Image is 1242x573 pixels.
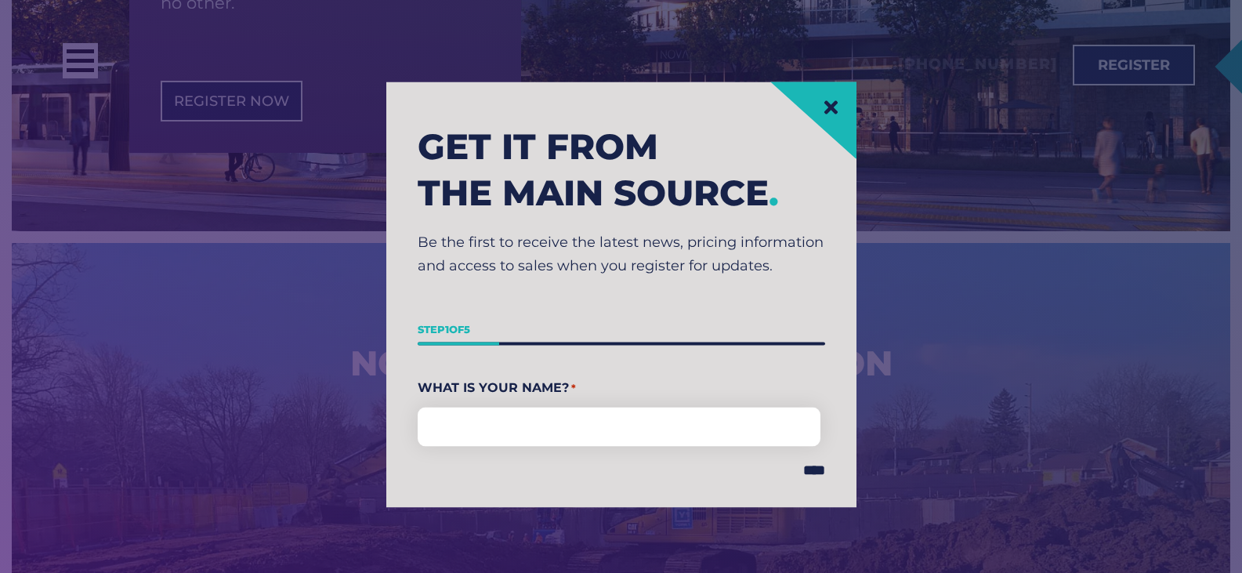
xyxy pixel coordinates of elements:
span: 1 [445,324,449,336]
h2: Get it from the main source [418,125,825,216]
legend: What Is Your Name? [418,376,825,401]
span: 5 [464,324,470,336]
p: Step of [418,319,825,343]
p: Be the first to receive the latest news, pricing information and access to sales when you registe... [418,232,825,278]
span: . [769,171,779,214]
